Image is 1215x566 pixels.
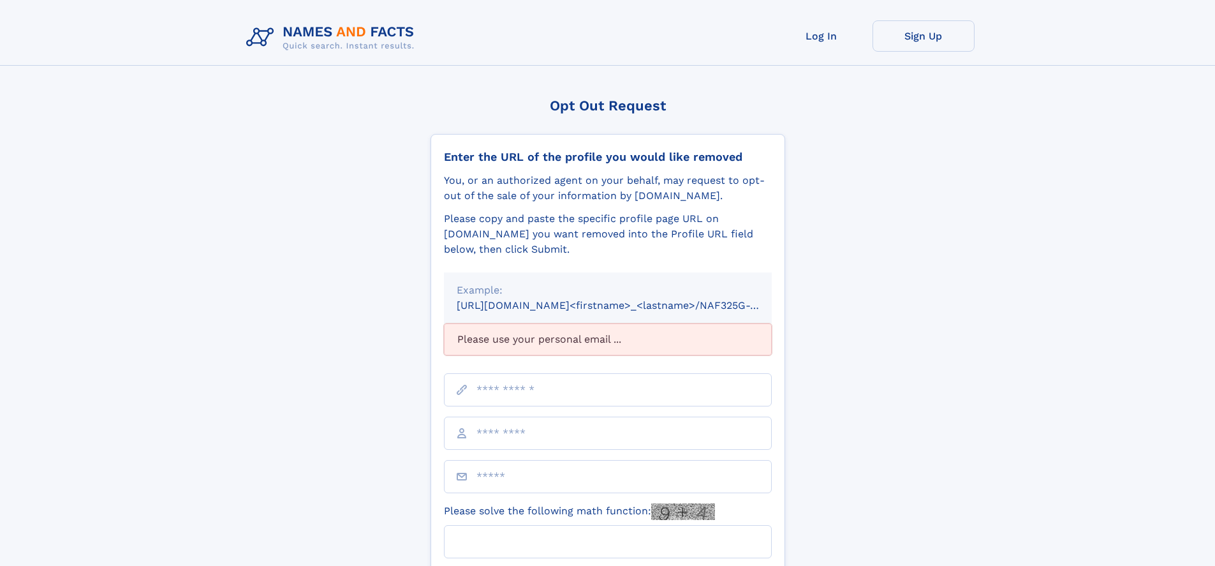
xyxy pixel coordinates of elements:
div: Please copy and paste the specific profile page URL on [DOMAIN_NAME] you want removed into the Pr... [444,211,772,257]
div: Please use your personal email ... [444,324,772,355]
div: Enter the URL of the profile you would like removed [444,150,772,164]
img: Logo Names and Facts [241,20,425,55]
div: You, or an authorized agent on your behalf, may request to opt-out of the sale of your informatio... [444,173,772,204]
a: Sign Up [873,20,975,52]
small: [URL][DOMAIN_NAME]<firstname>_<lastname>/NAF325G-xxxxxxxx [457,299,796,311]
a: Log In [770,20,873,52]
div: Example: [457,283,759,298]
label: Please solve the following math function: [444,503,715,520]
div: Opt Out Request [431,98,785,114]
